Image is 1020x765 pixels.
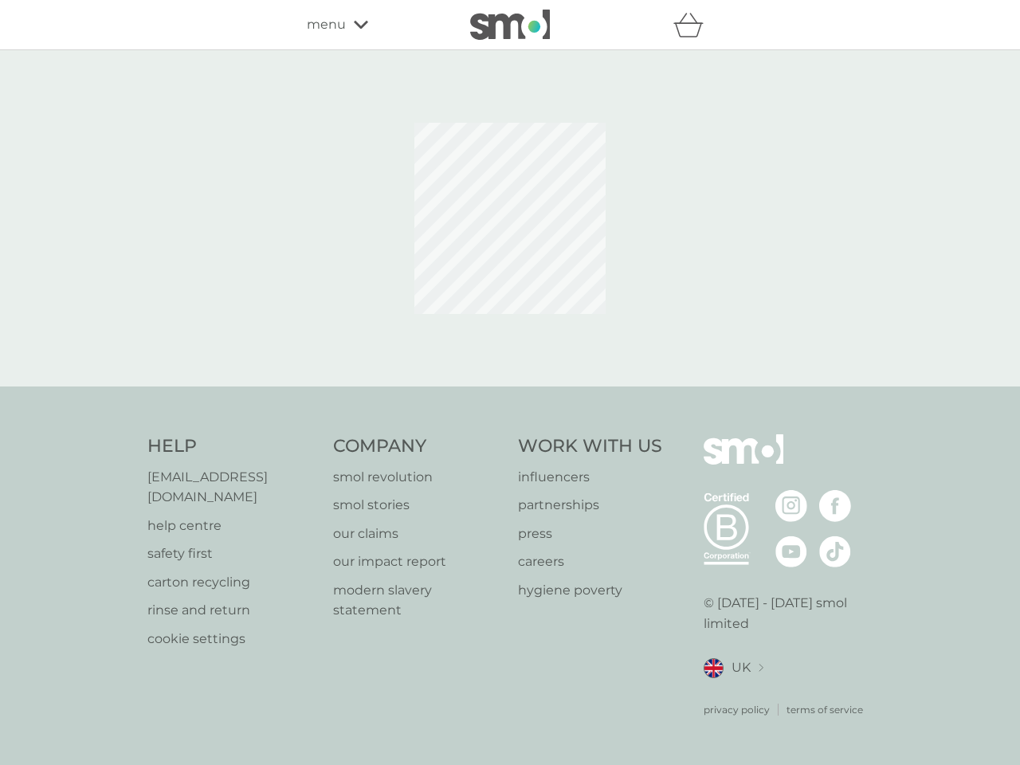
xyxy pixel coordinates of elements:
a: our claims [333,524,503,544]
h4: Company [333,434,503,459]
img: visit the smol Youtube page [775,535,807,567]
a: carton recycling [147,572,317,593]
h4: Help [147,434,317,459]
div: basket [673,9,713,41]
img: smol [470,10,550,40]
a: careers [518,551,662,572]
img: visit the smol Facebook page [819,490,851,522]
a: cookie settings [147,629,317,649]
span: UK [732,657,751,678]
a: rinse and return [147,600,317,621]
a: safety first [147,543,317,564]
a: press [518,524,662,544]
p: © [DATE] - [DATE] smol limited [704,593,873,634]
a: our impact report [333,551,503,572]
span: menu [307,14,346,35]
a: partnerships [518,495,662,516]
a: help centre [147,516,317,536]
img: smol [704,434,783,488]
a: privacy policy [704,702,770,717]
img: select a new location [759,664,763,673]
h4: Work With Us [518,434,662,459]
a: terms of service [787,702,863,717]
a: influencers [518,467,662,488]
a: hygiene poverty [518,580,662,601]
a: modern slavery statement [333,580,503,621]
img: UK flag [704,658,724,678]
img: visit the smol Instagram page [775,490,807,522]
a: smol revolution [333,467,503,488]
img: visit the smol Tiktok page [819,535,851,567]
a: [EMAIL_ADDRESS][DOMAIN_NAME] [147,467,317,508]
a: smol stories [333,495,503,516]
